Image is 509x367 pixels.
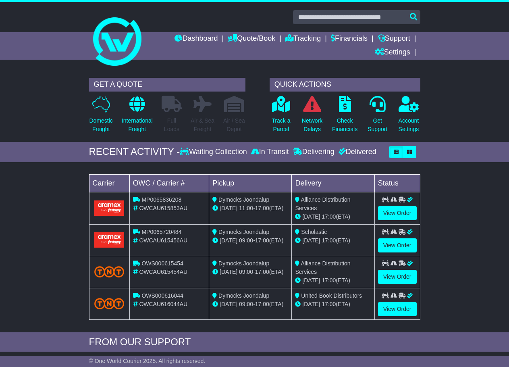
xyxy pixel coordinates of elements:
span: Dymocks Joondalup [218,229,269,235]
span: [DATE] [220,269,237,275]
span: 17:00 [255,205,269,211]
a: View Order [378,206,417,220]
span: OWS000615454 [141,260,183,267]
a: Track aParcel [271,96,291,138]
a: Quote/Book [228,32,275,46]
div: Delivered [337,148,376,156]
span: 17:00 [255,269,269,275]
span: 17:00 [322,237,336,244]
td: OWC / Carrier # [129,174,209,192]
p: International Freight [122,117,153,133]
div: Delivering [291,148,337,156]
span: Alliance Distribution Services [295,196,350,211]
div: Waiting Collection [180,148,249,156]
a: Settings [375,46,410,60]
a: InternationalFreight [121,96,153,138]
div: (ETA) [295,236,371,245]
span: 17:00 [322,277,336,284]
div: FROM OUR SUPPORT [89,336,420,348]
span: Dymocks Joondalup [218,260,269,267]
a: Tracking [285,32,321,46]
span: [DATE] [220,205,237,211]
img: TNT_Domestic.png [94,266,125,277]
p: Check Financials [332,117,357,133]
div: - (ETA) [212,268,288,276]
a: CheckFinancials [332,96,358,138]
p: Network Delays [302,117,322,133]
span: MP0065836208 [141,196,181,203]
span: [DATE] [302,237,320,244]
span: © One World Courier 2025. All rights reserved. [89,358,206,364]
p: Get Support [368,117,387,133]
td: Carrier [89,174,129,192]
span: 09:00 [239,301,253,307]
span: United Book Distributors [301,292,362,299]
span: Dymocks Joondalup [218,196,269,203]
a: View Order [378,302,417,316]
span: 17:00 [322,213,336,220]
p: Domestic Freight [89,117,113,133]
a: AccountSettings [398,96,420,138]
span: 11:00 [239,205,253,211]
img: Aramex.png [94,200,125,215]
a: Dashboard [175,32,218,46]
a: GetSupport [367,96,388,138]
span: OWS000616044 [141,292,183,299]
div: (ETA) [295,213,371,221]
span: [DATE] [302,301,320,307]
td: Delivery [292,174,374,192]
span: [DATE] [220,301,237,307]
span: 09:00 [239,237,253,244]
a: View Order [378,238,417,252]
a: Financials [331,32,368,46]
img: Aramex.png [94,232,125,247]
td: Pickup [209,174,292,192]
span: [DATE] [220,237,237,244]
span: [DATE] [302,277,320,284]
p: Air & Sea Freight [191,117,214,133]
p: Account Settings [399,117,419,133]
span: OWCAU615853AU [139,205,187,211]
p: Track a Parcel [272,117,290,133]
div: GET A QUOTE [89,78,245,92]
span: Scholastic [301,229,327,235]
div: - (ETA) [212,204,288,213]
p: Full Loads [162,117,182,133]
a: DomesticFreight [89,96,113,138]
div: - (ETA) [212,236,288,245]
div: RECENT ACTIVITY - [89,146,180,158]
span: Alliance Distribution Services [295,260,350,275]
span: 17:00 [255,301,269,307]
div: (ETA) [295,300,371,309]
span: OWCAU615454AU [139,269,187,275]
span: 17:00 [255,237,269,244]
a: View Order [378,270,417,284]
span: 09:00 [239,269,253,275]
span: OWCAU616044AU [139,301,187,307]
span: MP0065720484 [141,229,181,235]
td: Status [374,174,420,192]
a: Support [378,32,410,46]
img: TNT_Domestic.png [94,298,125,309]
div: - (ETA) [212,300,288,309]
p: Air / Sea Depot [223,117,245,133]
div: In Transit [249,148,291,156]
span: [DATE] [302,213,320,220]
div: QUICK ACTIONS [270,78,420,92]
span: OWCAU615456AU [139,237,187,244]
span: Dymocks Joondalup [218,292,269,299]
span: 17:00 [322,301,336,307]
div: (ETA) [295,276,371,285]
a: NetworkDelays [301,96,323,138]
